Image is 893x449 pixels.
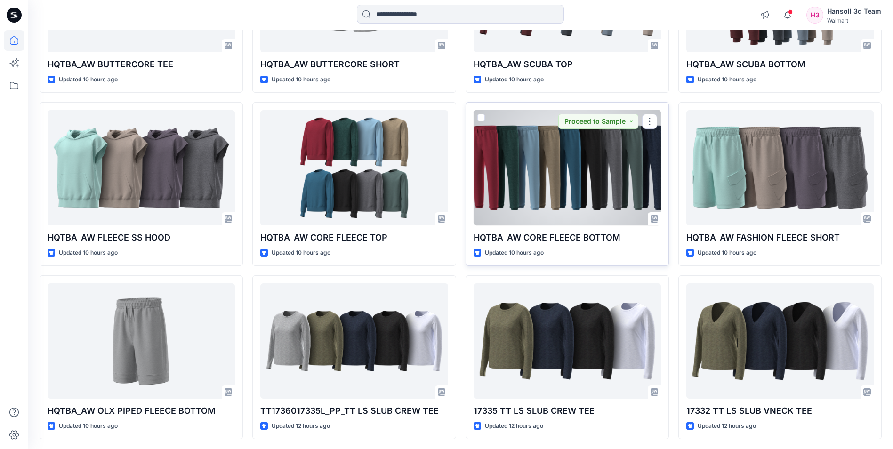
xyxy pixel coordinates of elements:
[260,404,448,417] p: TT1736017335L_PP_TT LS SLUB CREW TEE
[59,75,118,85] p: Updated 10 hours ago
[698,248,756,258] p: Updated 10 hours ago
[474,110,661,225] a: HQTBA_AW CORE FLEECE BOTTOM
[827,17,881,24] div: Walmart
[48,283,235,399] a: HQTBA_AW OLX PIPED FLEECE BOTTOM
[686,58,874,71] p: HQTBA_AW SCUBA BOTTOM
[260,283,448,399] a: TT1736017335L_PP_TT LS SLUB CREW TEE
[485,248,544,258] p: Updated 10 hours ago
[806,7,823,24] div: H3
[474,231,661,244] p: HQTBA_AW CORE FLEECE BOTTOM
[485,421,543,431] p: Updated 12 hours ago
[698,421,756,431] p: Updated 12 hours ago
[686,110,874,225] a: HQTBA_AW FASHION FLEECE SHORT
[272,75,330,85] p: Updated 10 hours ago
[827,6,881,17] div: Hansoll 3d Team
[686,231,874,244] p: HQTBA_AW FASHION FLEECE SHORT
[686,283,874,399] a: 17332 TT LS SLUB VNECK TEE
[260,58,448,71] p: HQTBA_AW BUTTERCORE SHORT
[474,283,661,399] a: 17335 TT LS SLUB CREW TEE
[48,110,235,225] a: HQTBA_AW FLEECE SS HOOD
[272,421,330,431] p: Updated 12 hours ago
[474,58,661,71] p: HQTBA_AW SCUBA TOP
[698,75,756,85] p: Updated 10 hours ago
[59,421,118,431] p: Updated 10 hours ago
[260,231,448,244] p: HQTBA_AW CORE FLEECE TOP
[260,110,448,225] a: HQTBA_AW CORE FLEECE TOP
[48,231,235,244] p: HQTBA_AW FLEECE SS HOOD
[686,404,874,417] p: 17332 TT LS SLUB VNECK TEE
[272,248,330,258] p: Updated 10 hours ago
[474,404,661,417] p: 17335 TT LS SLUB CREW TEE
[48,404,235,417] p: HQTBA_AW OLX PIPED FLEECE BOTTOM
[59,248,118,258] p: Updated 10 hours ago
[48,58,235,71] p: HQTBA_AW BUTTERCORE TEE
[485,75,544,85] p: Updated 10 hours ago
